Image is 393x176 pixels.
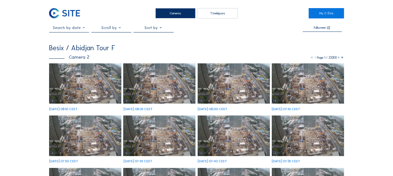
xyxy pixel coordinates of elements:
img: image_53239874 [272,115,344,156]
img: image_53240071 [123,115,195,156]
div: Timelapses [198,8,238,18]
div: [DATE] 08:00 CEST [198,107,227,111]
div: [DATE] 07:45 CEST [123,159,152,163]
img: image_53240836 [49,63,121,104]
div: [DATE] 08:10 CEST [49,107,78,111]
div: [DATE] 08:05 CEST [123,107,152,111]
div: [DATE] 07:40 CEST [198,159,227,163]
div: Cameras [155,8,195,18]
a: My C-Site [309,8,344,18]
img: image_53239975 [198,115,270,156]
input: Search by date 󰅀 [49,26,89,30]
a: C-SITE Logo [49,8,84,18]
div: [DATE] 07:50 CEST [49,159,78,163]
div: Fullscreen [314,26,326,30]
img: image_53240617 [123,63,195,104]
div: Besix / Abidjan Tour F [49,45,115,51]
div: Camera 2 [49,55,89,59]
img: C-SITE Logo [49,8,80,18]
div: [DATE] 07:55 CEST [272,107,300,111]
img: image_53240288 [49,115,121,156]
img: image_53240424 [272,63,344,104]
div: [DATE] 07:35 CEST [272,159,300,163]
img: image_53240528 [198,63,270,104]
span: Page 1 / 23300 [317,56,337,60]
